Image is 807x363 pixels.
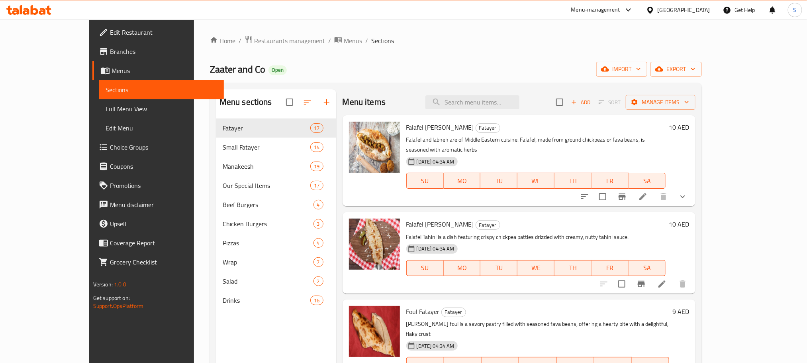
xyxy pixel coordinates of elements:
[223,276,313,286] span: Salad
[425,95,519,109] input: search
[216,253,336,272] div: Wrap7
[317,93,336,112] button: Add section
[484,262,514,274] span: TU
[310,162,323,171] div: items
[476,123,500,132] span: Fatayer
[595,262,625,274] span: FR
[568,96,593,109] span: Add item
[447,262,478,274] span: MO
[110,162,217,171] span: Coupons
[216,118,336,138] div: Fatayer17
[268,67,287,73] span: Open
[92,233,224,253] a: Coverage Report
[596,62,647,77] button: import
[110,181,217,190] span: Promotions
[92,176,224,195] a: Promotions
[239,36,241,45] li: /
[558,262,588,274] span: TH
[92,138,224,157] a: Choice Groups
[223,296,311,305] span: Drinks
[570,98,592,107] span: Add
[551,94,568,110] span: Select section
[406,232,666,242] p: Falafel Tahini is a dish featuring crispy chickpea patties drizzled with creamy, nutty tahini sauce.
[344,36,362,45] span: Menus
[314,239,323,247] span: 4
[632,175,662,187] span: SA
[245,36,325,46] a: Restaurants management
[613,276,630,292] span: Select to update
[311,182,323,189] span: 17
[92,195,224,214] a: Menu disclaimer
[210,60,265,78] span: Zaater and Co
[613,187,632,206] button: Branch-specific-item
[92,157,224,176] a: Coupons
[268,65,287,75] div: Open
[480,260,517,276] button: TU
[216,214,336,233] div: Chicken Burgers3
[313,276,323,286] div: items
[106,104,217,114] span: Full Menu View
[223,200,313,209] span: Beef Burgers
[632,262,662,274] span: SA
[223,123,311,133] span: Fatayer
[99,99,224,118] a: Full Menu View
[476,123,500,133] div: Fatayer
[410,262,441,274] span: SU
[110,257,217,267] span: Grocery Checklist
[93,279,113,290] span: Version:
[281,94,298,110] span: Select all sections
[216,138,336,157] div: Small Fatayer14
[626,95,695,110] button: Manage items
[313,238,323,248] div: items
[575,187,594,206] button: sort-choices
[629,173,666,189] button: SA
[311,124,323,132] span: 17
[92,23,224,42] a: Edit Restaurant
[654,187,673,206] button: delete
[658,6,710,14] div: [GEOGRAPHIC_DATA]
[558,175,588,187] span: TH
[310,142,323,152] div: items
[216,157,336,176] div: Manakeesh19
[595,175,625,187] span: FR
[521,175,551,187] span: WE
[314,258,323,266] span: 7
[223,162,311,171] span: Manakeesh
[444,260,481,276] button: MO
[406,173,444,189] button: SU
[219,96,272,108] h2: Menu sections
[592,260,629,276] button: FR
[92,253,224,272] a: Grocery Checklist
[216,291,336,310] div: Drinks16
[216,195,336,214] div: Beef Burgers4
[210,36,702,46] nav: breadcrumb
[410,175,441,187] span: SU
[484,175,514,187] span: TU
[349,306,400,357] img: Foul Fatayer
[110,28,217,37] span: Edit Restaurant
[413,158,458,166] span: [DATE] 04:34 AM
[406,121,474,133] span: Falafel [PERSON_NAME]
[93,293,130,303] span: Get support on:
[216,272,336,291] div: Salad2
[447,175,478,187] span: MO
[254,36,325,45] span: Restaurants management
[223,257,313,267] span: Wrap
[673,187,692,206] button: show more
[313,257,323,267] div: items
[406,260,444,276] button: SU
[298,93,317,112] span: Sort sections
[110,238,217,248] span: Coverage Report
[223,238,313,248] span: Pizzas
[328,36,331,45] li: /
[594,188,611,205] span: Select to update
[476,220,500,230] div: Fatayer
[223,181,311,190] span: Our Special Items
[406,135,666,155] p: Falafel and labneh are of Middle Eastern cuisine. Falafel, made from ground chickpeas or fava bea...
[413,342,458,350] span: [DATE] 04:34 AM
